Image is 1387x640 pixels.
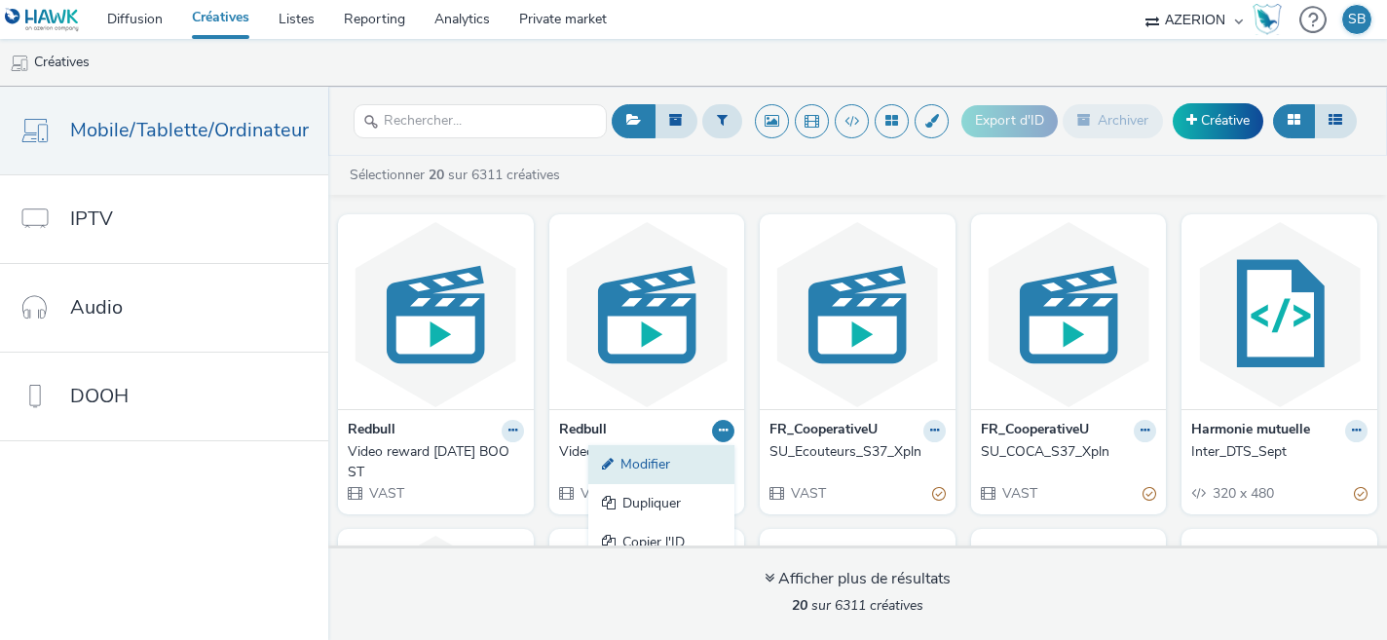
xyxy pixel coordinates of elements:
div: Partiellement valide [932,484,946,505]
span: VAST [1000,484,1037,503]
img: Inter_DTS_Sept visual [1186,219,1372,409]
div: Afficher plus de résultats [765,568,951,590]
img: mobile [10,54,29,73]
span: VAST [579,484,616,503]
a: Dupliquer [588,484,734,523]
strong: 20 [792,596,807,615]
strong: FR_CooperativeU [769,420,878,442]
strong: Harmonie mutuelle [1191,420,1310,442]
div: Partiellement valide [1354,484,1368,505]
button: Grille [1273,104,1315,137]
div: SU_Ecouteurs_S37_Xpln [769,442,938,462]
a: Modifier [588,445,734,484]
img: undefined Logo [5,8,80,32]
strong: FR_CooperativeU [981,420,1089,442]
span: VAST [789,484,826,503]
a: SU_COCA_S37_Xpln [981,442,1157,462]
a: Hawk Academy [1253,4,1290,35]
a: Video reward [DATE] BOOST [348,442,524,482]
strong: 20 [429,166,444,184]
span: IPTV [70,205,113,233]
a: Sélectionner sur 6311 créatives [348,166,568,184]
img: Video Reward Sept25 visual [554,219,740,409]
button: Archiver [1063,104,1163,137]
strong: Redbull [348,420,395,442]
img: SU_COCA_S37_Xpln visual [976,219,1162,409]
a: Inter_DTS_Sept [1191,442,1368,462]
div: SU_COCA_S37_Xpln [981,442,1149,462]
img: Hawk Academy [1253,4,1282,35]
span: Audio [70,293,123,321]
img: SU_Ecouteurs_S37_Xpln visual [765,219,951,409]
div: Partiellement valide [1143,484,1156,505]
input: Rechercher... [354,104,607,138]
span: VAST [367,484,404,503]
img: Video reward 2 sept 25 BOOST visual [343,219,529,409]
strong: Redbull [559,420,607,442]
div: Video Reward [DATE] [559,442,728,462]
a: Créative [1173,103,1263,138]
div: SB [1348,5,1366,34]
a: Copier l'ID [588,523,734,562]
div: Video reward [DATE] BOOST [348,442,516,482]
span: sur 6311 créatives [792,596,923,615]
button: Liste [1314,104,1357,137]
span: 320 x 480 [1211,484,1274,503]
a: Video Reward [DATE] [559,442,735,462]
button: Export d'ID [961,105,1058,136]
span: Mobile/Tablette/Ordinateur [70,116,309,144]
a: SU_Ecouteurs_S37_Xpln [769,442,946,462]
div: Inter_DTS_Sept [1191,442,1360,462]
span: DOOH [70,382,129,410]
